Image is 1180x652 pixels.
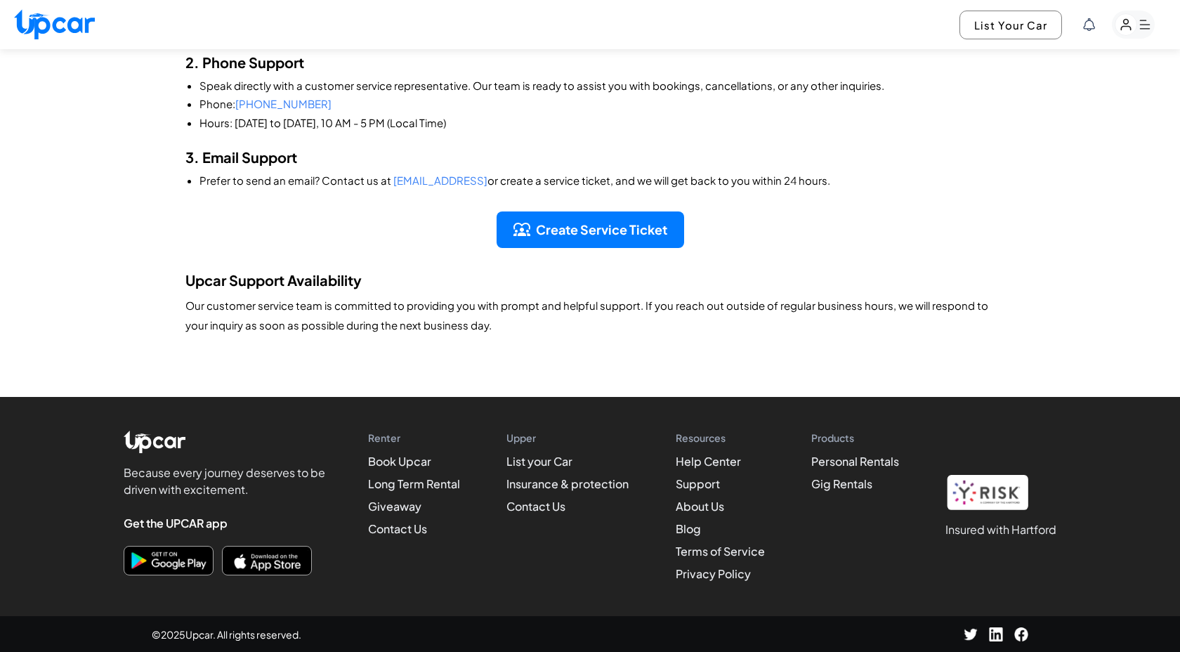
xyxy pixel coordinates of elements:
[676,454,741,469] a: Help Center
[393,174,487,187] span: [EMAIL_ADDRESS]
[199,173,995,189] li: Prefer to send an email? Contact us at or create a service ticket, and we will get back to you wi...
[127,549,210,573] img: Get it on Google Play
[124,431,185,453] img: Upcar Logo
[124,546,214,576] button: Download on Google Play
[185,53,995,72] h2: 2. Phone Support
[964,627,978,641] img: Twitter
[506,499,565,514] a: Contact Us
[676,499,724,514] a: About Us
[368,499,421,514] a: Giveaway
[225,549,308,573] img: Download on the App Store
[506,454,572,469] a: List your Car
[811,431,899,445] h4: Products
[152,627,301,641] span: © 2025 Upcar. All rights reserved.
[124,464,334,498] p: Because every journey deserves to be driven with excitement.
[676,476,720,491] a: Support
[368,476,460,491] a: Long Term Rental
[497,211,684,248] button: Create Service Ticket
[945,521,1056,538] h1: Insured with Hartford
[199,115,995,131] li: Hours: [DATE] to [DATE], 10 AM - 5 PM (Local Time)
[124,515,334,532] h4: Get the UPCAR app
[14,9,95,39] img: Upcar Logo
[368,431,460,445] h4: Renter
[185,270,995,290] h2: Upcar Support Availability
[989,627,1003,641] img: LinkedIn
[199,78,995,94] li: Speak directly with a customer service representative. Our team is ready to assist you with booki...
[235,97,332,110] span: [PHONE_NUMBER]
[676,544,765,559] a: Terms of Service
[185,296,995,335] p: Our customer service team is committed to providing you with prompt and helpful support. If you r...
[1014,627,1028,641] img: Facebook
[506,476,629,491] a: Insurance & protection
[199,96,995,112] li: Phone:
[368,454,431,469] a: Book Upcar
[811,454,899,469] a: Personal Rentals
[506,431,629,445] h4: Upper
[676,521,701,536] a: Blog
[959,11,1062,39] button: List Your Car
[368,521,427,536] a: Contact Us
[811,476,872,491] a: Gig Rentals
[676,566,751,581] a: Privacy Policy
[222,546,312,576] button: Download on the App Store
[676,431,765,445] h4: Resources
[185,148,995,167] h2: 3. Email Support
